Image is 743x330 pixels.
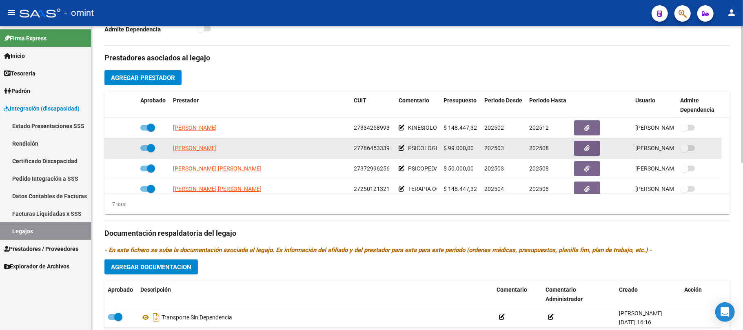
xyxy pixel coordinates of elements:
span: [PERSON_NAME] [DATE] [635,186,699,192]
span: Prestadores / Proveedores [4,244,78,253]
datatable-header-cell: Descripción [137,281,493,308]
span: 202508 [529,145,549,151]
span: Periodo Hasta [529,97,566,104]
span: $ 50.000,00 [444,165,474,172]
span: 202508 [529,186,549,192]
span: 27286453339 [354,145,390,151]
datatable-header-cell: Comentario [395,92,440,119]
i: Descargar documento [151,311,162,324]
span: Aprobado [140,97,166,104]
span: [PERSON_NAME] [173,145,217,151]
span: Inicio [4,51,25,60]
span: CUIT [354,97,366,104]
span: Comentario [497,286,527,293]
datatable-header-cell: Usuario [632,92,677,119]
button: Agregar Prestador [104,70,182,85]
span: [PERSON_NAME] [PERSON_NAME] [173,165,262,172]
span: KINESIOLOGIA (12 sesiones/mes) [408,124,495,131]
span: PSICOLOGIA (8 sesiones/mes) [408,145,486,151]
span: 202512 [529,124,549,131]
datatable-header-cell: Prestador [170,92,350,119]
div: 7 total [104,200,126,209]
div: Open Intercom Messenger [715,302,735,322]
span: $ 99.000,00 [444,145,474,151]
div: Transporte Sin Dependencia [140,311,490,324]
span: Agregar Documentacion [111,264,191,271]
span: Usuario [635,97,655,104]
datatable-header-cell: Admite Dependencia [677,92,722,119]
datatable-header-cell: Acción [681,281,722,308]
i: - En este fichero se sube la documentación asociada al legajo. Es información del afiliado y del ... [104,246,652,254]
span: [PERSON_NAME] [619,310,663,317]
span: Comentario Administrador [546,286,583,302]
span: Integración (discapacidad) [4,104,80,113]
span: Firma Express [4,34,47,43]
span: Tesorería [4,69,35,78]
span: 202508 [529,165,549,172]
span: [PERSON_NAME] [PERSON_NAME] [173,186,262,192]
span: [DATE] 16:16 [619,319,651,326]
datatable-header-cell: Periodo Hasta [526,92,571,119]
span: Padrón [4,86,30,95]
span: $ 148.447,32 [444,124,477,131]
span: 27334258993 [354,124,390,131]
span: 202503 [484,165,504,172]
datatable-header-cell: Comentario Administrador [542,281,616,308]
span: 202504 [484,186,504,192]
mat-icon: menu [7,8,16,18]
mat-icon: person [727,8,736,18]
span: Aprobado [108,286,133,293]
datatable-header-cell: CUIT [350,92,395,119]
datatable-header-cell: Periodo Desde [481,92,526,119]
span: Admite Dependencia [680,97,714,113]
span: PSICOPEDAGOGIA (4 sesiones/mes) [408,165,501,172]
span: - omint [64,4,94,22]
span: $ 148.447,32 [444,186,477,192]
span: Comentario [399,97,429,104]
datatable-header-cell: Creado [616,281,681,308]
p: Admite Dependencia [104,25,196,34]
span: 27372996256 [354,165,390,172]
span: Presupuesto [444,97,477,104]
span: [PERSON_NAME] [173,124,217,131]
datatable-header-cell: Aprobado [137,92,170,119]
span: 202503 [484,145,504,151]
button: Agregar Documentacion [104,259,198,275]
span: Periodo Desde [484,97,522,104]
span: [PERSON_NAME] [DATE] [635,165,699,172]
datatable-header-cell: Comentario [493,281,542,308]
h3: Prestadores asociados al legajo [104,52,730,64]
span: 27250121321 [354,186,390,192]
h3: Documentación respaldatoria del legajo [104,228,730,239]
span: Prestador [173,97,199,104]
span: [PERSON_NAME] [DATE] [635,145,699,151]
span: Acción [684,286,702,293]
span: Descripción [140,286,171,293]
span: 202502 [484,124,504,131]
span: [PERSON_NAME] [DATE] [635,124,699,131]
datatable-header-cell: Presupuesto [440,92,481,119]
span: Agregar Prestador [111,74,175,82]
span: TERAPIA OCUPACIONAL (12 sesiones/mes) [408,186,519,192]
span: Explorador de Archivos [4,262,69,271]
datatable-header-cell: Aprobado [104,281,137,308]
span: Creado [619,286,638,293]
